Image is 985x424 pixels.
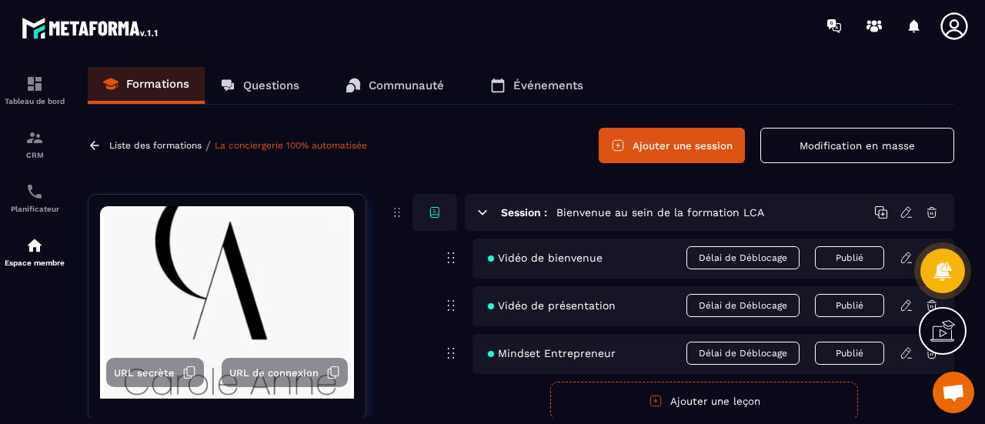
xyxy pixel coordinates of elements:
[4,97,65,105] p: Tableau de bord
[25,75,44,93] img: formation
[760,128,954,163] button: Modification en masse
[488,347,616,359] span: Mindset Entrepreneur
[815,246,884,269] button: Publié
[4,151,65,159] p: CRM
[4,259,65,267] p: Espace membre
[4,117,65,171] a: formationformationCRM
[100,206,354,399] img: background
[25,182,44,201] img: scheduler
[215,140,367,151] a: La conciergerie 100% automatisée
[556,205,764,220] h5: Bienvenue au sein de la formation LCA
[599,128,745,163] button: Ajouter une session
[369,78,444,92] p: Communauté
[501,206,547,219] h6: Session :
[106,358,204,387] button: URL secrète
[88,67,205,104] a: Formations
[475,67,599,104] a: Événements
[109,140,202,151] a: Liste des formations
[4,63,65,117] a: formationformationTableau de bord
[205,67,315,104] a: Questions
[488,299,616,312] span: Vidéo de présentation
[330,67,459,104] a: Communauté
[205,139,211,153] span: /
[686,246,800,269] span: Délai de Déblocage
[686,342,800,365] span: Délai de Déblocage
[933,372,974,413] div: Ouvrir le chat
[550,382,858,420] button: Ajouter une leçon
[513,78,583,92] p: Événements
[222,358,348,387] button: URL de connexion
[4,205,65,213] p: Planificateur
[22,14,160,42] img: logo
[488,252,603,264] span: Vidéo de bienvenue
[25,129,44,147] img: formation
[4,171,65,225] a: schedulerschedulerPlanificateur
[4,225,65,279] a: automationsautomationsEspace membre
[25,236,44,255] img: automations
[686,294,800,317] span: Délai de Déblocage
[229,367,319,379] span: URL de connexion
[126,77,189,91] p: Formations
[815,342,884,365] button: Publié
[815,294,884,317] button: Publié
[114,367,175,379] span: URL secrète
[243,78,299,92] p: Questions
